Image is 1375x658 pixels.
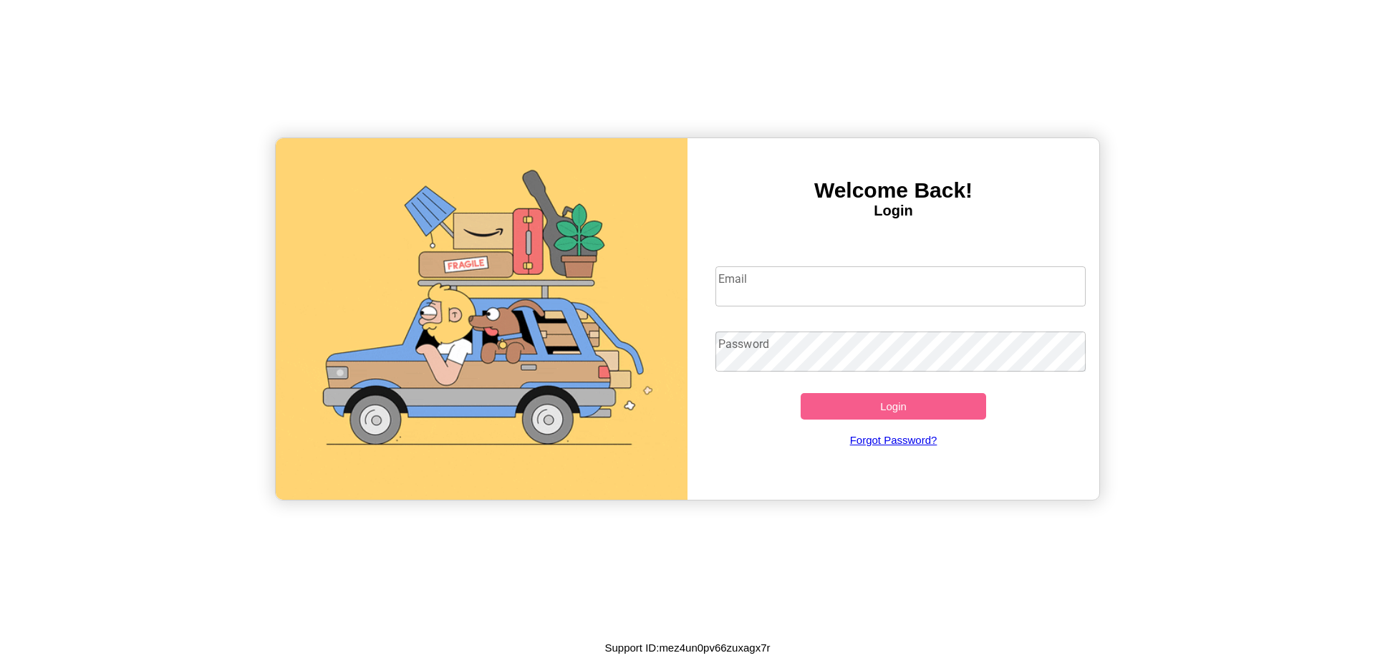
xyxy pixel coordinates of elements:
[687,178,1099,203] h3: Welcome Back!
[687,203,1099,219] h4: Login
[276,138,687,500] img: gif
[708,420,1079,460] a: Forgot Password?
[801,393,986,420] button: Login
[605,638,771,657] p: Support ID: mez4un0pv66zuxagx7r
